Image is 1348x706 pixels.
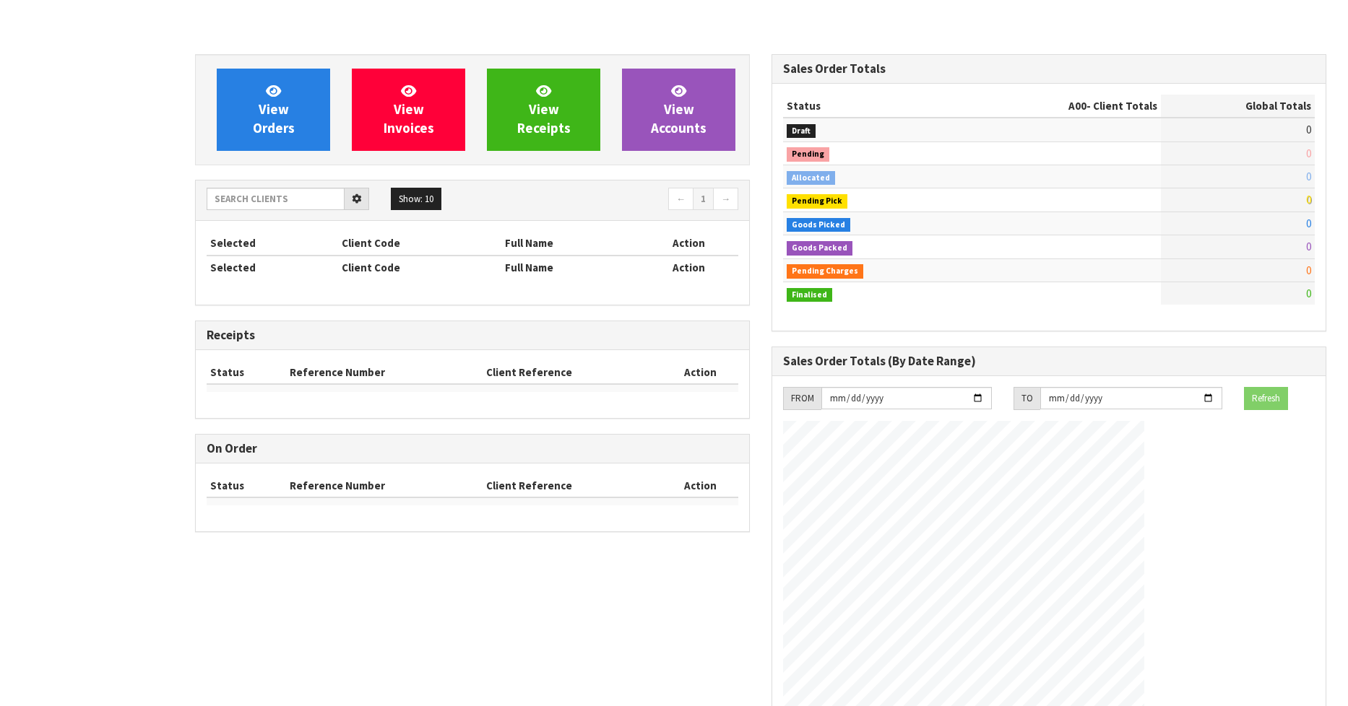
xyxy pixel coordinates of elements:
button: Show: 10 [391,188,441,211]
span: 0 [1306,147,1311,160]
span: Pending [787,147,829,162]
th: Action [639,232,738,255]
span: A00 [1068,99,1086,113]
h3: On Order [207,442,738,456]
th: Client Code [338,232,501,255]
th: Status [783,95,959,118]
th: Reference Number [286,361,483,384]
nav: Page navigation [483,188,738,213]
span: Goods Packed [787,241,852,256]
div: FROM [783,387,821,410]
th: Status [207,474,286,497]
th: Status [207,361,286,384]
input: Search clients [207,188,345,210]
h3: Sales Order Totals [783,62,1315,76]
span: Pending Pick [787,194,847,209]
span: 0 [1306,263,1311,277]
th: Global Totals [1161,95,1315,118]
h3: Sales Order Totals (By Date Range) [783,354,1315,368]
span: 0 [1306,193,1311,206]
span: View Accounts [651,82,707,136]
span: Pending Charges [787,264,863,279]
a: 1 [693,188,714,211]
th: Action [639,256,738,279]
span: Draft [787,124,816,139]
span: View Receipts [517,82,571,136]
th: Action [662,474,738,497]
th: Client Code [338,256,501,279]
span: View Orders [253,82,295,136]
th: Full Name [501,232,639,255]
button: Refresh [1244,387,1288,410]
th: Selected [207,256,338,279]
th: Reference Number [286,474,483,497]
a: → [713,188,738,211]
a: ViewAccounts [622,69,735,151]
th: Full Name [501,256,639,279]
a: ViewInvoices [352,69,465,151]
span: 0 [1306,240,1311,253]
span: Finalised [787,288,832,302]
a: ViewOrders [217,69,330,151]
span: View Invoices [384,82,434,136]
div: TO [1014,387,1040,410]
a: ← [668,188,694,211]
span: Allocated [787,171,835,186]
span: 0 [1306,217,1311,230]
th: Selected [207,232,338,255]
h3: Receipts [207,328,738,342]
th: Client Reference [483,474,662,497]
th: Action [662,361,738,384]
span: Goods Picked [787,218,850,232]
span: 0 [1306,287,1311,300]
span: 0 [1306,170,1311,183]
th: Client Reference [483,361,662,384]
span: 0 [1306,123,1311,136]
a: ViewReceipts [487,69,600,151]
th: - Client Totals [959,95,1161,118]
